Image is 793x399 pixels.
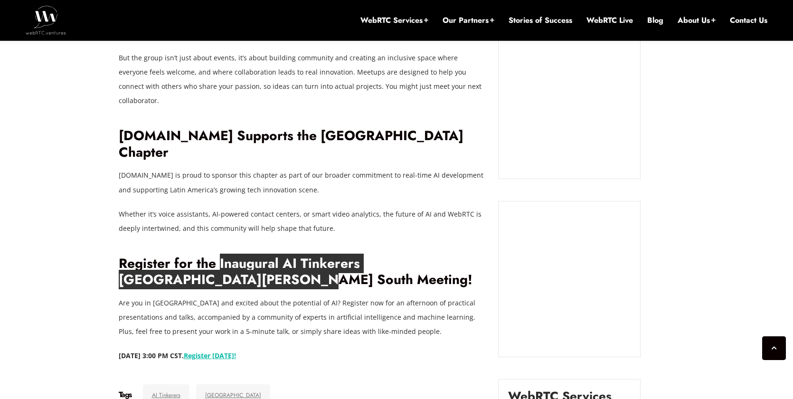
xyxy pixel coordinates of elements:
[647,15,663,26] a: Blog
[508,38,631,169] iframe: Embedded CTA
[678,15,716,26] a: About Us
[119,168,484,197] p: [DOMAIN_NAME] is proud to sponsor this chapter as part of our broader commitment to real-time AI ...
[119,207,484,236] p: Whether it’s voice assistants, AI-powered contact centers, or smart video analytics, the future o...
[730,15,767,26] a: Contact Us
[360,15,428,26] a: WebRTC Services
[586,15,633,26] a: WebRTC Live
[119,351,236,360] strong: [DATE] 3:00 PM CST.
[119,51,484,108] p: But the group isn’t just about events, it’s about building community and creating an inclusive sp...
[26,6,66,34] img: WebRTC.ventures
[443,15,494,26] a: Our Partners
[119,256,484,288] h2: Register for the Inaugural AI Tinkerers [GEOGRAPHIC_DATA][PERSON_NAME] South Meeting!
[184,351,236,360] a: Register [DATE]!
[119,128,484,161] h2: [DOMAIN_NAME] Supports the [GEOGRAPHIC_DATA] Chapter
[508,211,631,347] iframe: Embedded CTA
[119,296,484,339] p: Are you in [GEOGRAPHIC_DATA] and excited about the potential of AI? Register now for an afternoon...
[509,15,572,26] a: Stories of Success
